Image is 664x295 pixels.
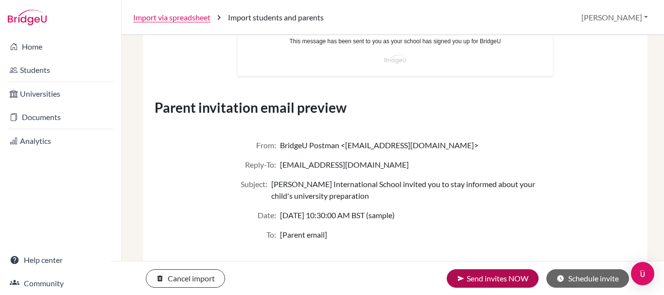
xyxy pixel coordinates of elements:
[214,13,224,22] i: chevron_right
[546,269,629,288] button: Schedule invite
[155,100,636,116] h3: Parent invitation email preview
[133,12,210,23] a: Import via spreadsheet
[631,262,654,285] div: Open Intercom Messenger
[577,8,652,27] button: [PERSON_NAME]
[237,178,267,202] span: Subject:
[2,84,119,104] a: Universities
[271,178,553,202] span: [PERSON_NAME] International School invited you to stay informed about your child's university pre...
[280,209,395,221] span: [DATE] 10:30:00 AM BST (sample)
[447,269,539,288] button: Send invites NOW
[557,275,564,282] i: schedule
[237,209,276,221] span: Date:
[280,229,327,241] span: [Parent email]
[280,139,478,151] span: BridgeU Postman <[EMAIL_ADDRESS][DOMAIN_NAME]>
[237,139,276,151] span: From:
[2,274,119,293] a: Community
[2,250,119,270] a: Help center
[457,275,465,282] i: send
[2,131,119,151] a: Analytics
[290,35,501,47] p: This message has been sent to you as your school has signed you up for BridgeU
[280,159,409,171] span: [EMAIL_ADDRESS][DOMAIN_NAME]
[237,229,276,241] span: To:
[228,12,324,23] span: Import students and parents
[2,37,119,56] a: Home
[146,269,225,288] button: Cancel import
[2,107,119,127] a: Documents
[8,10,47,25] img: Bridge-U
[2,60,119,80] a: Students
[156,275,164,282] i: delete
[384,55,407,64] img: BridgeU logo
[237,159,276,171] span: Reply-To:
